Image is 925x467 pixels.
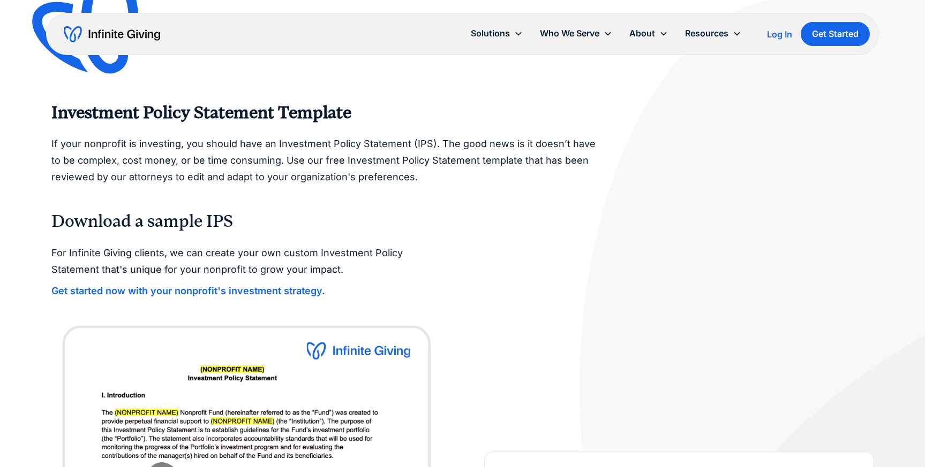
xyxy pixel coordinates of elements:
div: Solutions [462,22,531,45]
div: Resources [685,26,728,41]
div: About [629,26,655,41]
a: Get Started [801,22,870,46]
strong: Investment Policy Statement Template [51,103,351,123]
div: Solutions [471,26,510,41]
div: Resources [676,22,750,45]
div: Who We Serve [540,26,599,41]
a: home [64,26,160,43]
p: For Infinite Giving clients, we can create your own custom Investment Policy Statement that's uni... [51,245,441,278]
strong: Get started now with your nonprofit's investment strategy. [51,285,325,296]
div: Who We Serve [531,22,621,45]
h3: Download a sample IPS [51,211,874,232]
a: Get started now with your nonprofit's investment strategy. [51,286,325,296]
div: Log In [767,30,792,39]
a: Log In [767,28,792,41]
div: About [621,22,676,45]
p: If your nonprofit is investing, you should have an Investment Policy Statement (IPS). The good ne... [51,136,600,185]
